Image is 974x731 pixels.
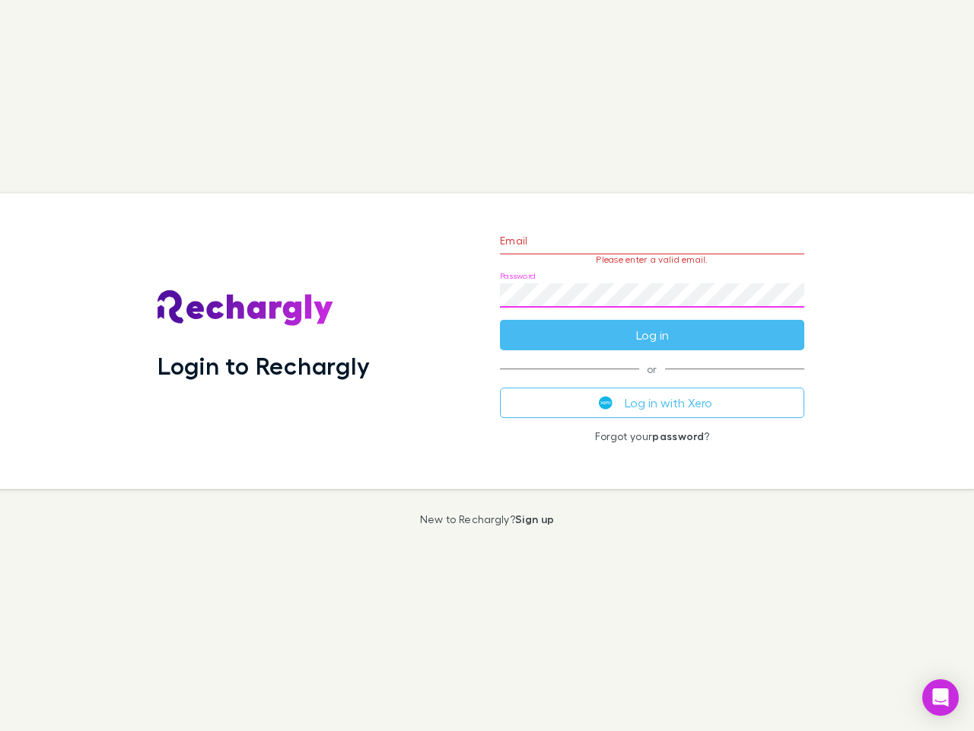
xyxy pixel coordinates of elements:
[500,388,804,418] button: Log in with Xero
[652,429,704,442] a: password
[420,513,555,525] p: New to Rechargly?
[515,512,554,525] a: Sign up
[158,351,370,380] h1: Login to Rechargly
[599,396,613,410] img: Xero's logo
[922,679,959,716] div: Open Intercom Messenger
[500,369,804,369] span: or
[500,254,804,265] p: Please enter a valid email.
[158,290,334,327] img: Rechargly's Logo
[500,270,536,282] label: Password
[500,320,804,350] button: Log in
[500,430,804,442] p: Forgot your ?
